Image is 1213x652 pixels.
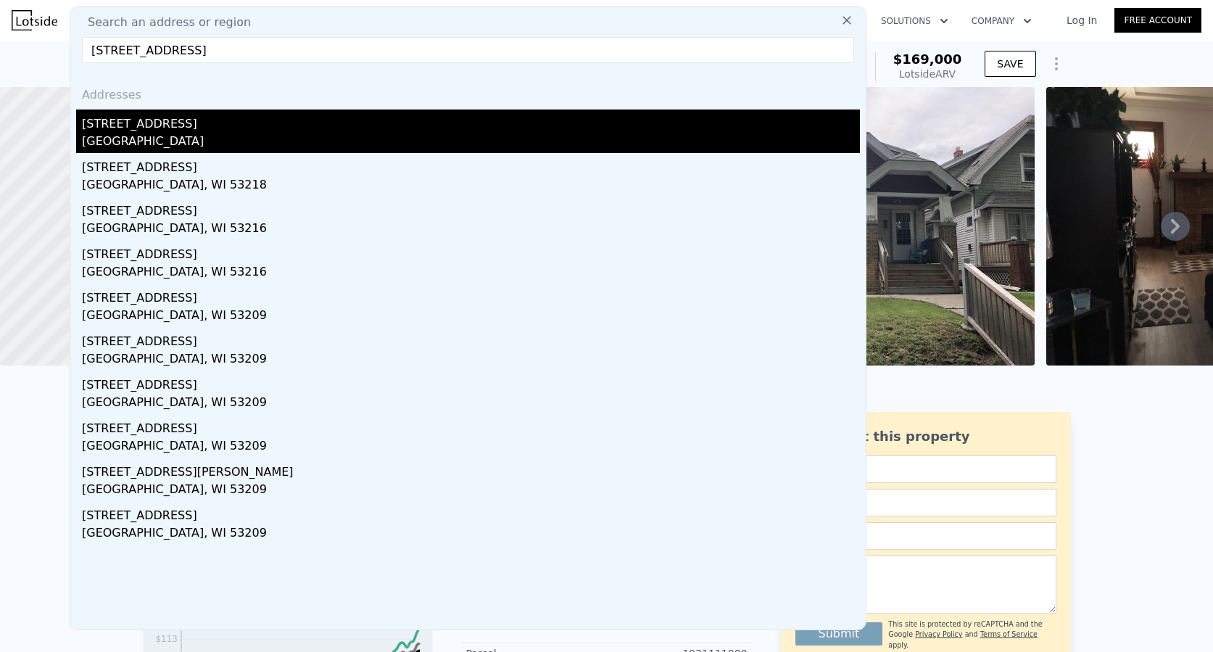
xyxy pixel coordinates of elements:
div: [STREET_ADDRESS] [82,110,860,133]
div: [GEOGRAPHIC_DATA], WI 53216 [82,263,860,284]
img: Lotside [12,10,57,30]
button: Solutions [869,8,960,34]
div: [GEOGRAPHIC_DATA], WI 53216 [82,220,860,240]
input: Enter an address, city, region, neighborhood or zip code [82,37,854,63]
div: [STREET_ADDRESS] [82,414,860,437]
div: [GEOGRAPHIC_DATA], WI 53218 [82,176,860,197]
input: Email [795,489,1056,516]
div: [GEOGRAPHIC_DATA], WI 53209 [82,394,860,414]
div: [GEOGRAPHIC_DATA], WI 53209 [82,350,860,371]
div: [STREET_ADDRESS] [82,240,860,263]
div: This site is protected by reCAPTCHA and the Google and apply. [888,619,1056,651]
div: [GEOGRAPHIC_DATA], WI 53209 [82,437,860,458]
input: Name [795,455,1056,483]
div: [STREET_ADDRESS] [82,501,860,524]
span: Search an address or region [76,14,251,31]
a: Free Account [1114,8,1201,33]
div: Lotside ARV [893,67,962,81]
button: SAVE [985,51,1035,77]
div: [STREET_ADDRESS] [82,371,860,394]
input: Phone [795,522,1056,550]
button: Show Options [1042,49,1071,78]
div: Addresses [76,75,860,110]
div: [GEOGRAPHIC_DATA], WI 53209 [82,524,860,545]
button: Company [960,8,1043,34]
div: [STREET_ADDRESS] [82,327,860,350]
div: [GEOGRAPHIC_DATA], WI 53209 [82,481,860,501]
a: Terms of Service [980,630,1038,638]
span: $169,000 [893,51,962,67]
div: [STREET_ADDRESS] [82,284,860,307]
button: Submit [795,622,883,645]
div: [STREET_ADDRESS][PERSON_NAME] [82,458,860,481]
a: Log In [1049,13,1114,28]
div: [STREET_ADDRESS] [82,197,860,220]
div: [GEOGRAPHIC_DATA] [82,133,860,153]
a: Privacy Policy [915,630,962,638]
tspan: $113 [155,634,178,644]
div: [STREET_ADDRESS] [82,153,860,176]
div: Ask about this property [795,426,1056,447]
div: [GEOGRAPHIC_DATA], WI 53209 [82,307,860,327]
